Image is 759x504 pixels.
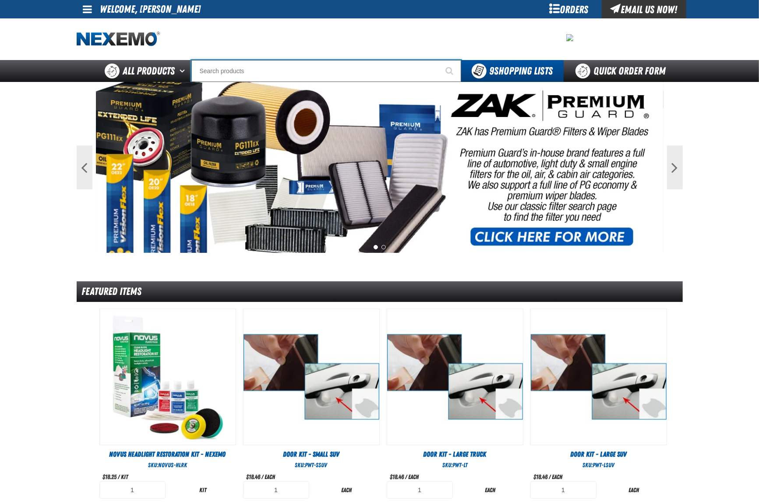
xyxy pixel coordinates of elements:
span: NOVUS-HLRK [158,461,187,469]
strong: 9 [490,65,494,77]
a: Door Kit - Small SUV [243,450,380,459]
span: Door Kit - Small SUV [283,450,339,458]
span: $18.46 [247,473,261,480]
div: SKU: [530,461,667,469]
button: 1 of 2 [374,245,378,249]
: View Details of the Door Kit - Large SUV [531,309,667,445]
: View Details of the Door Kit - Large Truck [387,309,523,445]
img: Novus Headlight Restoration Kit - Nexemo [100,309,236,445]
a: Door Kit - Large Truck [387,450,523,459]
div: each [314,486,380,494]
span: PWT-LSUV [593,461,614,469]
div: SKU: [387,461,523,469]
: View Details of the Door Kit - Small SUV [244,309,379,445]
span: PWT-SSUV [305,461,328,469]
img: PG Filters & Wipers [96,82,664,253]
img: Door Kit - Large Truck [387,309,523,445]
button: Start Searching [439,60,461,82]
span: each [552,473,563,480]
div: each [601,486,667,494]
span: / [118,473,120,480]
span: PWT-LT [452,461,467,469]
img: Door Kit - Large SUV [531,309,667,445]
span: $18.25 [103,473,117,480]
span: each [265,473,275,480]
div: Featured Items [77,281,683,302]
span: / [549,473,551,480]
span: Door Kit - Large Truck [424,450,487,458]
a: Door Kit - Large SUV [530,450,667,459]
img: Nexemo logo [77,32,160,47]
span: / [262,473,264,480]
span: All Products [123,63,175,79]
span: Shopping Lists [490,65,553,77]
img: Door Kit - Small SUV [244,309,379,445]
span: $18.46 [534,473,548,480]
button: Next [667,146,683,189]
a: Quick Order Form [564,60,682,82]
button: Open All Products pages [177,60,191,82]
a: Novus Headlight Restoration Kit - Nexemo [99,450,236,459]
div: each [457,486,523,494]
span: kit [121,473,128,480]
div: kit [170,486,236,494]
input: Product Quantity [99,481,166,499]
div: SKU: [99,461,236,469]
span: $18.46 [390,473,404,480]
button: Previous [77,146,92,189]
div: SKU: [243,461,380,469]
input: Search [191,60,461,82]
input: Product Quantity [387,481,453,499]
: View Details of the Novus Headlight Restoration Kit - Nexemo [100,309,236,445]
img: 7bce61b1f6952093809123e55521d19d.jpeg [566,34,573,41]
input: Product Quantity [243,481,309,499]
input: Product Quantity [530,481,597,499]
button: You have 9 Shopping Lists. Open to view details [461,60,564,82]
span: / [406,473,407,480]
span: each [409,473,419,480]
span: Novus Headlight Restoration Kit - Nexemo [109,450,226,458]
span: Door Kit - Large SUV [570,450,627,458]
button: 2 of 2 [381,245,386,249]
